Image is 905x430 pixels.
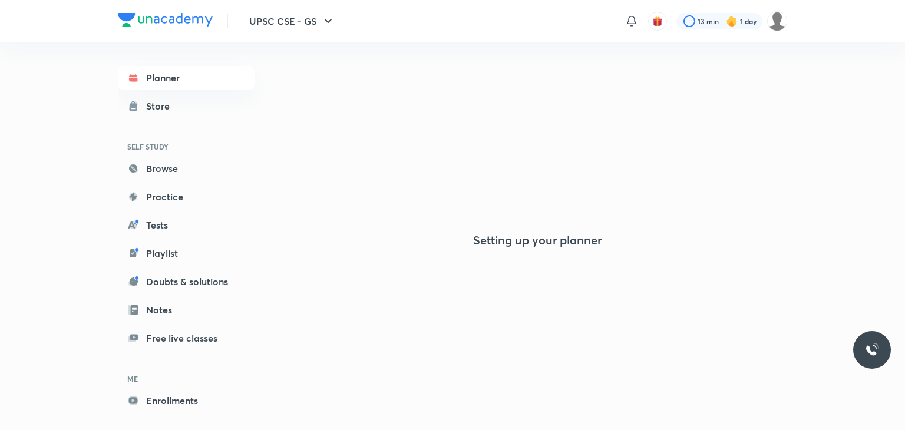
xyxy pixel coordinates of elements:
div: Store [146,99,177,113]
a: Store [118,94,255,118]
img: Company Logo [118,13,213,27]
a: Browse [118,157,255,180]
a: Playlist [118,242,255,265]
h4: Setting up your planner [473,233,602,247]
img: streak [726,15,738,27]
h6: SELF STUDY [118,137,255,157]
h6: ME [118,369,255,389]
button: avatar [648,12,667,31]
a: Enrollments [118,389,255,412]
img: avatar [652,16,663,27]
a: Planner [118,66,255,90]
a: Practice [118,185,255,209]
img: shubham [767,11,787,31]
button: UPSC CSE - GS [242,9,342,33]
a: Notes [118,298,255,322]
a: Free live classes [118,326,255,350]
a: Company Logo [118,13,213,30]
a: Doubts & solutions [118,270,255,293]
img: ttu [865,343,879,357]
a: Tests [118,213,255,237]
